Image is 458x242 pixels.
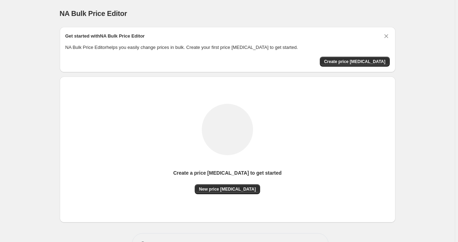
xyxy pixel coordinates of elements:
[383,33,390,40] button: Dismiss card
[195,184,260,194] button: New price [MEDICAL_DATA]
[199,186,256,192] span: New price [MEDICAL_DATA]
[320,57,390,67] button: Create price change job
[65,44,390,51] p: NA Bulk Price Editor helps you easily change prices in bulk. Create your first price [MEDICAL_DAT...
[324,59,386,64] span: Create price [MEDICAL_DATA]
[65,33,145,40] h2: Get started with NA Bulk Price Editor
[60,10,127,17] span: NA Bulk Price Editor
[173,169,282,176] p: Create a price [MEDICAL_DATA] to get started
